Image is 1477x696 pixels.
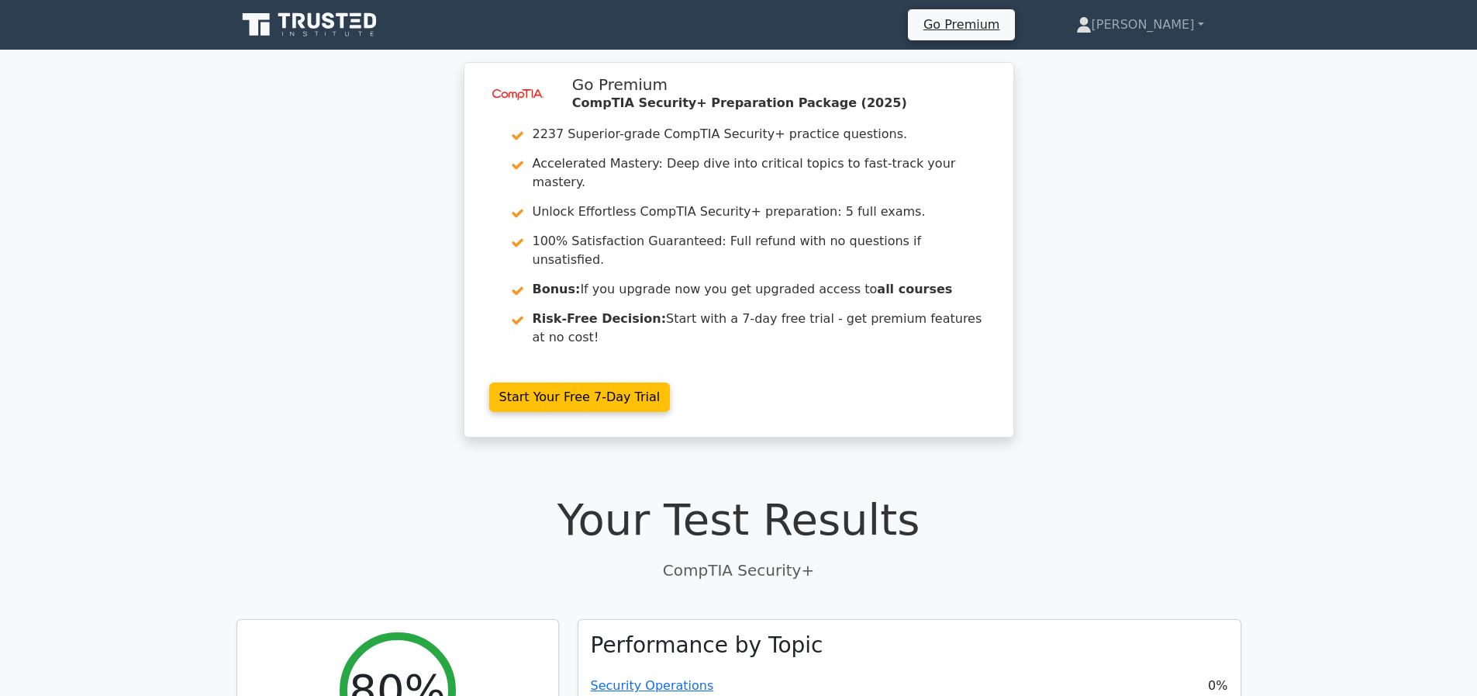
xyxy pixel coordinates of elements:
p: CompTIA Security+ [236,559,1241,582]
a: [PERSON_NAME] [1039,9,1241,40]
h3: Performance by Topic [591,632,823,659]
span: 0% [1208,677,1227,695]
h1: Your Test Results [236,493,1241,545]
a: Security Operations [591,678,714,693]
a: Start Your Free 7-Day Trial [489,383,671,412]
a: Go Premium [914,14,1009,35]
